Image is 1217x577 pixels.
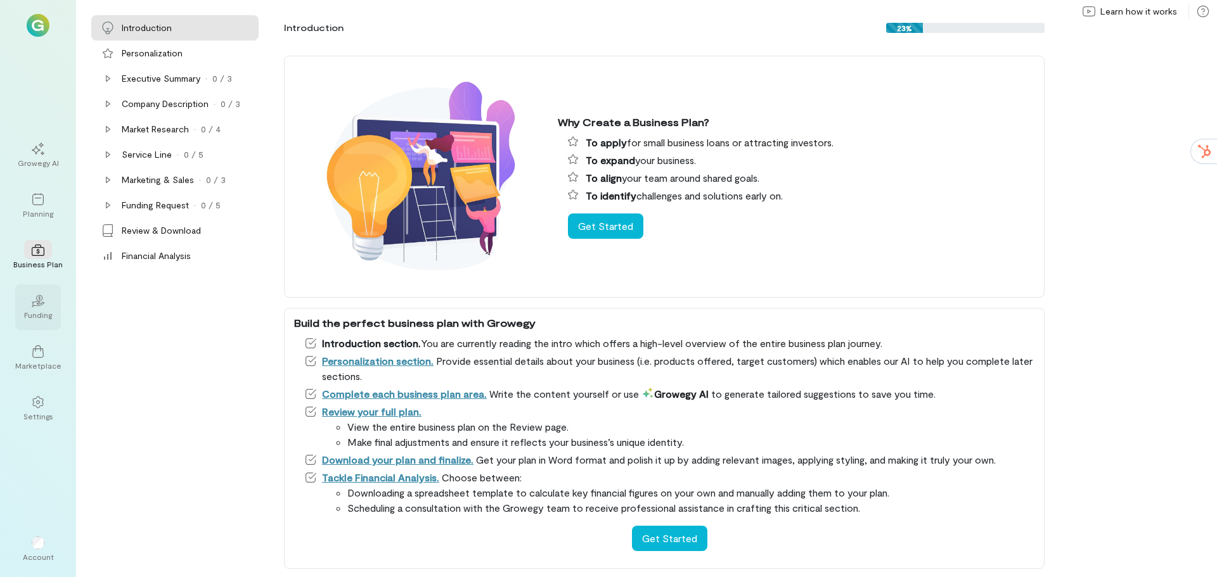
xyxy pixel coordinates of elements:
[347,500,1034,516] li: Scheduling a consultation with the Growegy team to receive professional assistance in crafting th...
[122,250,191,262] div: Financial Analysis
[122,72,200,85] div: Executive Summary
[206,174,226,186] div: 0 / 3
[13,259,63,269] div: Business Plan
[23,411,53,421] div: Settings
[322,453,473,466] a: Download your plan and finalize.
[632,526,707,551] button: Get Started
[199,174,201,186] div: ·
[122,224,201,237] div: Review & Download
[347,419,1034,434] li: View the entire business plan on the Review page.
[15,360,61,371] div: Marketplace
[122,123,189,136] div: Market Research
[586,154,635,166] span: To expand
[122,47,183,60] div: Personalization
[201,199,221,212] div: 0 / 5
[23,552,54,562] div: Account
[322,405,422,417] a: Review your full plan.
[205,72,207,85] div: ·
[15,234,61,279] a: Business Plan
[15,386,61,431] a: Settings
[568,213,643,239] button: Get Started
[347,434,1034,450] li: Make final adjustments and ensure it reflects your business’s unique identity.
[184,148,203,161] div: 0 / 5
[201,123,221,136] div: 0 / 4
[304,386,1034,402] li: Write the content yourself or use to generate tailored suggestions to save you time.
[24,310,52,320] div: Funding
[641,388,709,400] span: Growegy AI
[212,72,232,85] div: 0 / 3
[23,208,53,219] div: Planning
[15,132,61,178] a: Growegy AI
[294,63,548,290] img: Why create a business plan
[322,337,421,349] span: Introduction section.
[15,284,61,330] a: Funding
[122,148,172,161] div: Service Line
[194,123,196,136] div: ·
[558,115,1034,130] div: Why Create a Business Plan?
[122,98,209,110] div: Company Description
[586,189,636,201] span: To identify
[15,526,61,572] div: Account
[568,188,1034,203] li: challenges and solutions early on.
[347,485,1034,500] li: Downloading a spreadsheet template to calculate key financial figures on your own and manually ad...
[214,98,216,110] div: ·
[15,183,61,229] a: Planning
[122,199,189,212] div: Funding Request
[586,172,622,184] span: To align
[15,335,61,381] a: Marketplace
[322,388,487,400] a: Complete each business plan area.
[304,336,1034,351] li: You are currently reading the intro which offers a high-level overview of the entire business pla...
[294,315,1034,331] div: Build the perfect business plan with Growegy
[194,199,196,212] div: ·
[322,355,434,367] a: Personalization section.
[177,148,179,161] div: ·
[221,98,240,110] div: 0 / 3
[304,353,1034,384] li: Provide essential details about your business (i.e. products offered, target customers) which ena...
[284,22,344,34] div: Introduction
[568,170,1034,186] li: your team around shared goals.
[304,452,1034,467] li: Get your plan in Word format and polish it up by adding relevant images, applying styling, and ma...
[568,153,1034,168] li: your business.
[1100,5,1177,18] span: Learn how it works
[586,136,627,148] span: To apply
[122,22,172,34] div: Introduction
[18,158,59,168] div: Growegy AI
[322,471,439,483] a: Tackle Financial Analysis.
[122,174,194,186] div: Marketing & Sales
[568,135,1034,150] li: for small business loans or attracting investors.
[304,470,1034,516] li: Choose between:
